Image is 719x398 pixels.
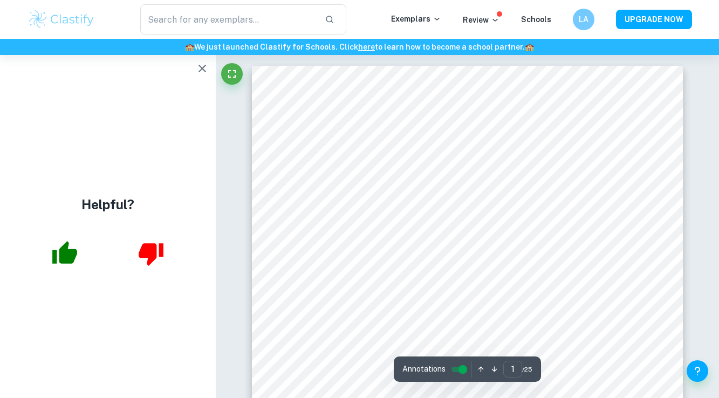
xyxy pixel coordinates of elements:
button: Fullscreen [221,63,243,85]
img: Clastify logo [28,9,96,30]
h4: Helpful? [81,195,134,214]
h6: LA [577,13,590,25]
p: Exemplars [391,13,441,25]
span: Annotations [402,363,446,375]
button: Help and Feedback [687,360,708,382]
span: / 25 [522,365,532,374]
button: UPGRADE NOW [616,10,692,29]
h6: We just launched Clastify for Schools. Click to learn how to become a school partner. [2,41,717,53]
a: here [358,43,375,51]
p: Review [463,14,499,26]
input: Search for any exemplars... [140,4,317,35]
span: 🏫 [185,43,194,51]
a: Schools [521,15,551,24]
button: LA [573,9,594,30]
span: 🏫 [525,43,534,51]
